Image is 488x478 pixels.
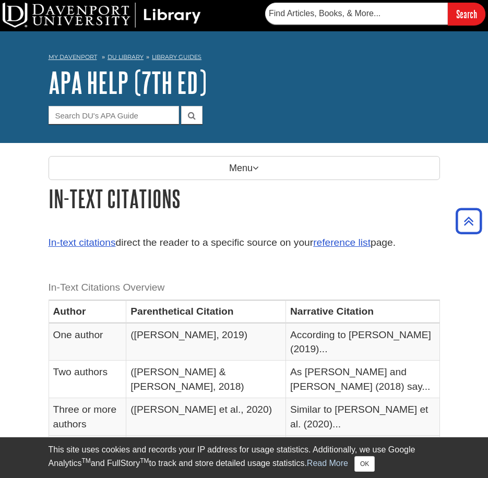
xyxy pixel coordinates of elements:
button: Close [354,456,375,472]
td: As [PERSON_NAME] and [PERSON_NAME] (2018) say... [286,361,440,398]
td: Similar to [PERSON_NAME] et al. (2020)... [286,398,440,436]
a: reference list [313,237,371,248]
p: direct the reader to a specific source on your page. [49,235,440,250]
input: Search DU's APA Guide [49,106,179,124]
td: According to [PERSON_NAME] (2019)... [286,323,440,361]
sup: TM [82,457,91,464]
p: Menu [49,156,440,180]
td: ([PERSON_NAME] & [PERSON_NAME], 2018) [126,361,286,398]
sup: TM [140,457,149,464]
a: My Davenport [49,53,97,62]
th: Author [49,300,126,323]
a: DU Library [108,53,144,61]
td: Three or more authors [49,398,126,436]
input: Search [448,3,485,25]
a: In-text citations [49,237,116,248]
td: One author [49,323,126,361]
input: Find Articles, Books, & More... [265,3,448,25]
a: Library Guides [152,53,201,61]
td: Two authors [49,361,126,398]
th: Parenthetical Citation [126,300,286,323]
h1: In-Text Citations [49,185,440,212]
a: Read More [307,459,348,468]
a: APA Help (7th Ed) [49,66,207,99]
th: Narrative Citation [286,300,440,323]
nav: breadcrumb [49,50,440,67]
td: ([PERSON_NAME], 2019) [126,323,286,361]
div: This site uses cookies and records your IP address for usage statistics. Additionally, we use Goo... [49,444,440,472]
a: Back to Top [452,214,485,228]
td: ([PERSON_NAME] et al., 2020) [126,398,286,436]
form: Searches DU Library's articles, books, and more [265,3,485,25]
caption: In-Text Citations Overview [49,276,440,300]
img: DU Library [3,3,201,28]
